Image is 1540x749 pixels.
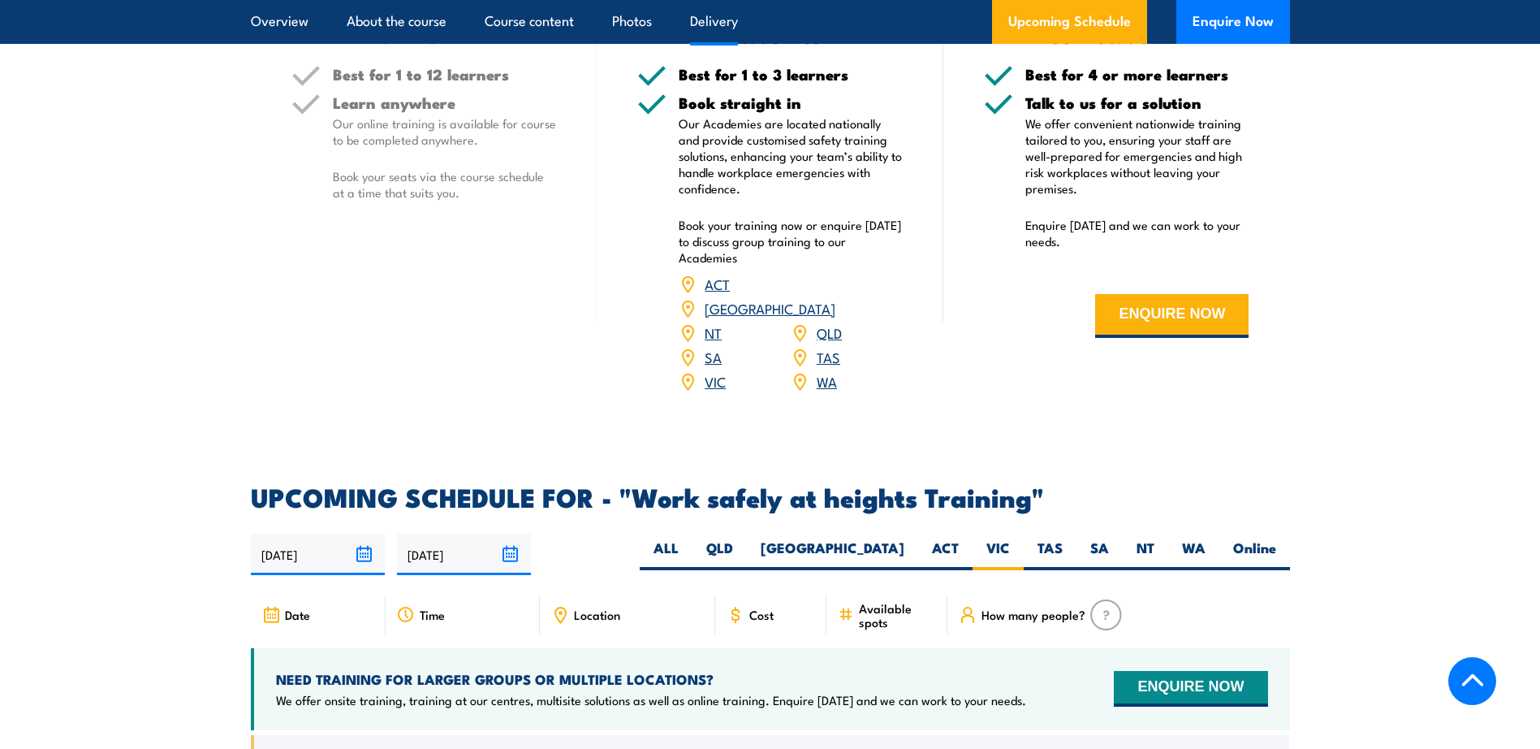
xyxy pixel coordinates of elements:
h3: Our Academies [637,27,870,45]
span: Location [574,608,620,621]
p: We offer onsite training, training at our centres, multisite solutions as well as online training... [276,692,1026,708]
span: Cost [749,608,774,621]
p: Our online training is available for course to be completed anywhere. [333,115,557,148]
label: WA [1168,539,1219,570]
label: [GEOGRAPHIC_DATA] [747,539,918,570]
a: [GEOGRAPHIC_DATA] [705,298,835,318]
h3: Online [291,27,524,45]
h5: Learn anywhere [333,95,557,110]
span: Time [420,608,445,621]
h4: NEED TRAINING FOR LARGER GROUPS OR MULTIPLE LOCATIONS? [276,670,1026,688]
a: NT [705,323,722,342]
label: TAS [1024,539,1076,570]
h2: UPCOMING SCHEDULE FOR - "Work safely at heights Training" [251,485,1290,508]
label: VIC [973,539,1024,570]
button: ENQUIRE NOW [1114,671,1267,707]
input: From date [251,534,385,575]
a: SA [705,347,722,366]
span: Available spots [859,601,936,629]
h5: Talk to us for a solution [1025,95,1249,110]
a: WA [817,371,837,391]
p: Book your seats via the course schedule at a time that suits you. [333,168,557,201]
h3: Your Location [984,27,1217,45]
a: TAS [817,347,840,366]
p: Book your training now or enquire [DATE] to discuss group training to our Academies [679,217,903,266]
h5: Best for 1 to 3 learners [679,67,903,82]
a: QLD [817,323,842,342]
label: ALL [640,539,692,570]
span: How many people? [981,608,1085,621]
a: VIC [705,371,726,391]
label: Online [1219,539,1290,570]
h5: Book straight in [679,95,903,110]
h5: Best for 4 or more learners [1025,67,1249,82]
label: NT [1123,539,1168,570]
p: Enquire [DATE] and we can work to your needs. [1025,217,1249,249]
button: ENQUIRE NOW [1095,294,1249,338]
h5: Best for 1 to 12 learners [333,67,557,82]
span: Date [285,608,310,621]
p: Our Academies are located nationally and provide customised safety training solutions, enhancing ... [679,115,903,197]
label: QLD [692,539,747,570]
input: To date [397,534,531,575]
a: ACT [705,274,730,293]
label: SA [1076,539,1123,570]
label: ACT [918,539,973,570]
p: We offer convenient nationwide training tailored to you, ensuring your staff are well-prepared fo... [1025,115,1249,197]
